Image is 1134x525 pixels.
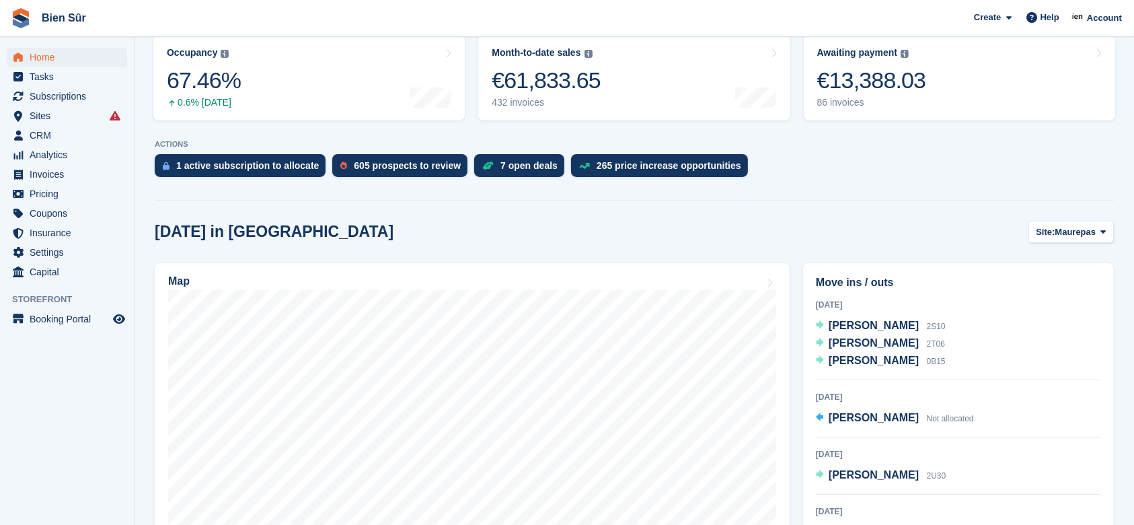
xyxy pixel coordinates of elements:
[817,47,898,59] div: Awaiting payment
[816,299,1101,311] div: [DATE]
[168,275,190,287] h2: Map
[829,469,919,481] span: [PERSON_NAME]
[7,145,127,164] a: menu
[492,67,601,94] div: €61,833.65
[500,160,558,171] div: 7 open deals
[7,67,127,86] a: menu
[30,184,110,203] span: Pricing
[482,161,494,170] img: deal-1b604bf984904fb50ccaf53a9ad4b4a5d6e5aea283cecdc64d6e3604feb123c2.svg
[12,293,134,306] span: Storefront
[30,106,110,125] span: Sites
[927,339,945,349] span: 2T06
[110,110,120,121] i: Smart entry sync failures have occurred
[816,505,1101,518] div: [DATE]
[816,275,1101,291] h2: Move ins / outs
[111,311,127,327] a: Preview store
[804,35,1115,120] a: Awaiting payment €13,388.03 86 invoices
[927,357,946,366] span: 0B15
[829,337,919,349] span: [PERSON_NAME]
[155,154,332,184] a: 1 active subscription to allocate
[7,106,127,125] a: menu
[30,204,110,223] span: Coupons
[30,262,110,281] span: Capital
[1055,225,1096,239] span: Maurepas
[7,262,127,281] a: menu
[492,47,580,59] div: Month-to-date sales
[901,50,909,58] img: icon-info-grey-7440780725fd019a000dd9b08b2336e03edf1995a4989e88bcd33f0948082b44.svg
[571,154,755,184] a: 265 price increase opportunities
[817,67,926,94] div: €13,388.03
[7,87,127,106] a: menu
[30,48,110,67] span: Home
[30,67,110,86] span: Tasks
[155,140,1114,149] p: ACTIONS
[340,162,347,170] img: prospect-51fa495bee0391a8d652442698ab0144808aea92771e9ea1ae160a38d050c398.svg
[927,414,974,423] span: Not allocated
[816,318,946,335] a: [PERSON_NAME] 2S10
[492,97,601,108] div: 432 invoices
[153,35,465,120] a: Occupancy 67.46% 0.6% [DATE]
[1028,221,1114,243] button: Site: Maurepas
[11,8,31,28] img: stora-icon-8386f47178a22dfd0bd8f6a31ec36ba5ce8667c1dd55bd0f319d3a0aa187defe.svg
[474,154,571,184] a: 7 open deals
[816,353,946,370] a: [PERSON_NAME] 0B15
[30,126,110,145] span: CRM
[974,11,1001,24] span: Create
[7,126,127,145] a: menu
[7,48,127,67] a: menu
[7,165,127,184] a: menu
[163,162,169,170] img: active_subscription_to_allocate_icon-d502201f5373d7db506a760aba3b589e785aa758c864c3986d89f69b8ff3...
[817,97,926,108] div: 86 invoices
[1041,11,1059,24] span: Help
[816,448,1101,460] div: [DATE]
[1071,11,1085,24] img: Asmaa Habri
[816,335,945,353] a: [PERSON_NAME] 2T06
[332,154,474,184] a: 605 prospects to review
[36,7,91,29] a: Bien Sûr
[579,163,590,169] img: price_increase_opportunities-93ffe204e8149a01c8c9dc8f82e8f89637d9d84a8eef4429ea346261dce0b2c0.svg
[816,391,1101,403] div: [DATE]
[7,184,127,203] a: menu
[478,35,790,120] a: Month-to-date sales €61,833.65 432 invoices
[927,471,946,481] span: 2U30
[1036,225,1055,239] span: Site:
[176,160,319,171] div: 1 active subscription to allocate
[155,223,393,241] h2: [DATE] in [GEOGRAPHIC_DATA]
[829,412,919,423] span: [PERSON_NAME]
[221,50,229,58] img: icon-info-grey-7440780725fd019a000dd9b08b2336e03edf1995a4989e88bcd33f0948082b44.svg
[1087,11,1122,25] span: Account
[30,145,110,164] span: Analytics
[7,204,127,223] a: menu
[167,47,217,59] div: Occupancy
[7,223,127,242] a: menu
[584,50,593,58] img: icon-info-grey-7440780725fd019a000dd9b08b2336e03edf1995a4989e88bcd33f0948082b44.svg
[30,243,110,262] span: Settings
[30,165,110,184] span: Invoices
[829,320,919,331] span: [PERSON_NAME]
[30,310,110,328] span: Booking Portal
[30,223,110,242] span: Insurance
[927,322,946,331] span: 2S10
[7,243,127,262] a: menu
[167,97,241,108] div: 0.6% [DATE]
[167,67,241,94] div: 67.46%
[597,160,741,171] div: 265 price increase opportunities
[7,310,127,328] a: menu
[816,410,974,427] a: [PERSON_NAME] Not allocated
[829,355,919,366] span: [PERSON_NAME]
[30,87,110,106] span: Subscriptions
[354,160,461,171] div: 605 prospects to review
[816,467,946,485] a: [PERSON_NAME] 2U30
